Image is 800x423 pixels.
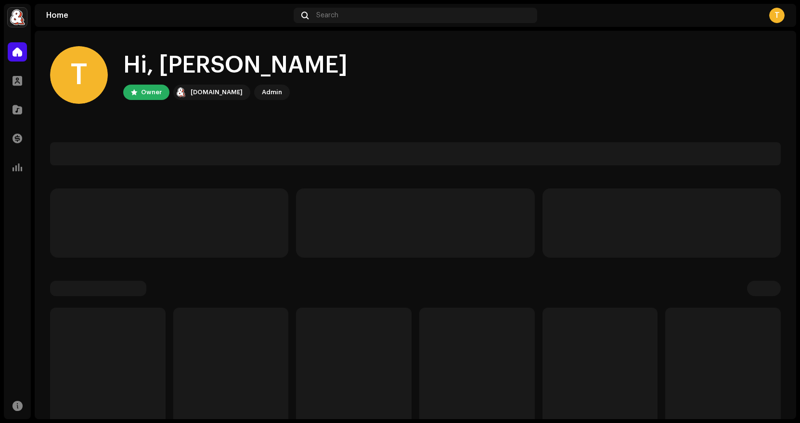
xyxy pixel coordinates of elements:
[191,87,243,98] div: [DOMAIN_NAME]
[316,12,338,19] span: Search
[46,12,290,19] div: Home
[262,87,282,98] div: Admin
[175,87,187,98] img: bc4d02bd-33f4-494f-8505-0debbfec80c5
[123,50,348,81] div: Hi, [PERSON_NAME]
[769,8,785,23] div: T
[141,87,162,98] div: Owner
[50,46,108,104] div: T
[8,8,27,27] img: bc4d02bd-33f4-494f-8505-0debbfec80c5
